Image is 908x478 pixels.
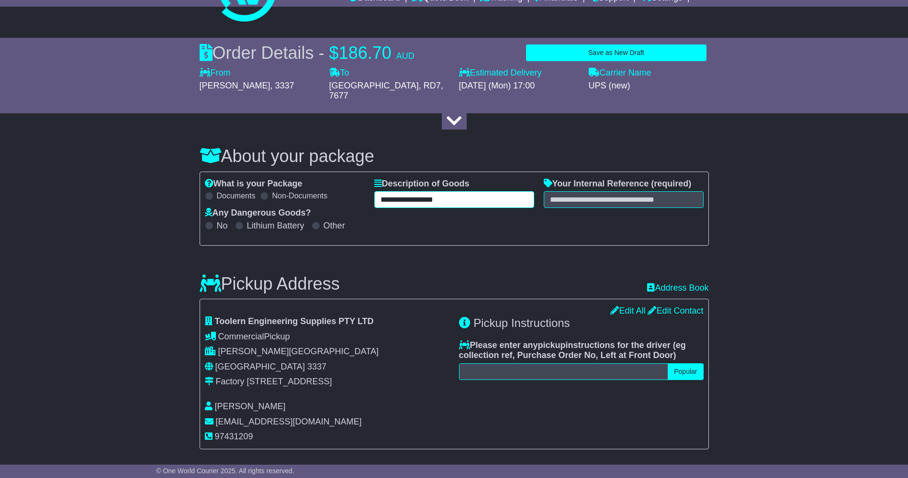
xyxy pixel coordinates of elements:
span: pickup [538,340,566,350]
div: Pickup [205,332,449,342]
span: [GEOGRAPHIC_DATA], RD7 [329,81,441,90]
label: To [329,68,349,78]
span: [EMAIL_ADDRESS][DOMAIN_NAME] [216,417,362,426]
a: Edit Contact [648,306,703,315]
label: Any Dangerous Goods? [205,208,311,218]
button: Save as New Draft [526,44,706,61]
label: Non-Documents [272,191,327,200]
label: From [200,68,231,78]
label: Description of Goods [374,179,470,189]
h3: Pickup Address [200,274,340,293]
label: Other [324,221,345,231]
span: 186.70 [339,43,392,63]
span: Commercial [218,332,264,341]
label: Lithium Battery [247,221,304,231]
a: Address Book [647,283,708,293]
label: Carrier Name [589,68,651,78]
span: [PERSON_NAME] [200,81,270,90]
label: No [217,221,228,231]
label: Your Internal Reference (required) [544,179,692,189]
a: Edit All [610,306,645,315]
span: eg collection ref, Purchase Order No, Left at Front Door [459,340,686,360]
label: Please enter any instructions for the driver ( ) [459,340,704,361]
span: [GEOGRAPHIC_DATA] [215,362,305,371]
label: Documents [217,191,256,200]
div: Factory [STREET_ADDRESS] [216,377,332,387]
span: $ [329,43,339,63]
div: Order Details - [200,43,415,63]
label: What is your Package [205,179,303,189]
span: [PERSON_NAME][GEOGRAPHIC_DATA] [218,347,379,356]
span: [PERSON_NAME] [215,402,286,411]
div: [DATE] (Mon) 17:00 [459,81,579,91]
button: Popular [668,363,703,380]
span: Pickup Instructions [473,316,570,329]
span: © One World Courier 2025. All rights reserved. [156,467,294,475]
span: , 3337 [270,81,294,90]
h3: About your package [200,147,709,166]
span: 3337 [307,362,326,371]
label: Estimated Delivery [459,68,579,78]
span: 97431209 [215,432,253,441]
span: Toolern Engineering Supplies PTY LTD [215,316,374,326]
span: AUD [396,51,415,61]
span: , 7677 [329,81,443,101]
div: UPS (new) [589,81,709,91]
